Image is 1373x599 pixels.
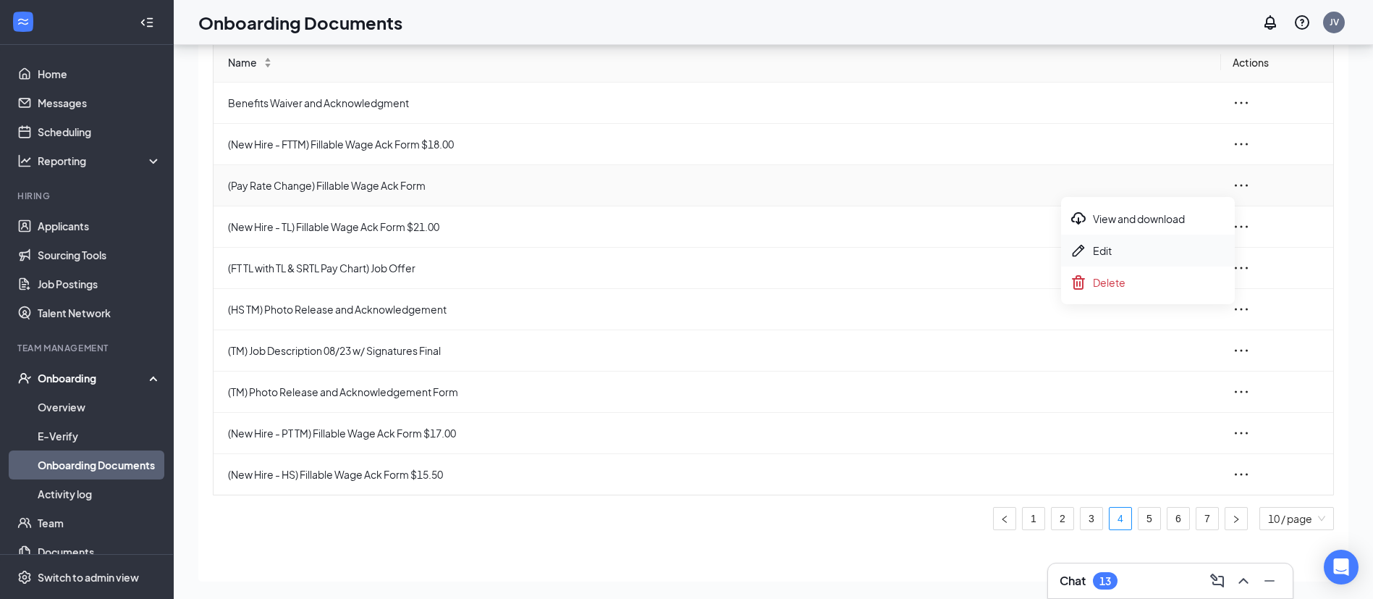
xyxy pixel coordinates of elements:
[1051,507,1074,530] li: 2
[228,466,1209,482] span: (New Hire - HS) Fillable Wage Ack Form $15.50
[1052,508,1073,529] a: 2
[1099,575,1111,587] div: 13
[17,154,32,168] svg: Analysis
[263,62,273,67] span: ↓
[38,240,161,269] a: Sourcing Tools
[1233,177,1250,194] span: ellipsis
[1261,572,1278,590] svg: Minimize
[993,507,1016,530] button: left
[1109,507,1132,530] li: 4
[1138,508,1160,529] a: 5
[1110,508,1131,529] a: 4
[228,136,1209,152] span: (New Hire - FTTM) Fillable Wage Ack Form $18.00
[38,117,161,146] a: Scheduling
[1000,515,1009,524] span: left
[1233,301,1250,318] span: ellipsis
[993,507,1016,530] li: Previous Page
[1221,43,1333,83] th: Actions
[228,301,1209,317] span: (HS TM) Photo Release and Acknowledgement
[38,371,149,385] div: Onboarding
[1070,210,1226,227] div: View and download
[228,95,1209,111] span: Benefits Waiver and Acknowledgment
[38,508,161,537] a: Team
[1225,507,1248,530] li: Next Page
[1138,507,1161,530] li: 5
[38,451,161,479] a: Onboarding Documents
[1093,275,1125,290] span: Delete
[1196,507,1219,530] li: 7
[1167,508,1189,529] a: 6
[38,154,162,168] div: Reporting
[17,371,32,385] svg: UserCheck
[1225,507,1248,530] button: right
[228,54,257,70] span: Name
[228,384,1209,400] span: (TM) Photo Release and Acknowledgement Form
[1233,218,1250,235] span: ellipsis
[1233,383,1250,401] span: ellipsis
[17,570,32,585] svg: Settings
[1233,342,1250,359] span: ellipsis
[1070,242,1087,259] svg: Pen
[38,88,161,117] a: Messages
[38,479,161,508] a: Activity log
[38,298,161,327] a: Talent Network
[140,15,154,30] svg: Collapse
[1330,16,1339,28] div: JV
[1262,14,1279,31] svg: Notifications
[38,269,161,298] a: Job Postings
[1233,259,1250,277] span: ellipsis
[1206,569,1229,592] button: ComposeMessage
[198,10,402,35] h1: Onboarding Documents
[16,14,30,29] svg: WorkstreamLogo
[1324,550,1359,585] div: Open Intercom Messenger
[1233,94,1250,112] span: ellipsis
[17,190,159,202] div: Hiring
[1022,507,1045,530] li: 1
[1060,573,1086,589] h3: Chat
[1232,515,1241,524] span: right
[228,425,1209,441] span: (New Hire - PT TM) Fillable Wage Ack Form $17.00
[1209,572,1226,590] svg: ComposeMessage
[263,58,273,62] span: ↑
[38,211,161,240] a: Applicants
[17,342,159,354] div: Team Management
[1268,508,1325,529] span: 10 / page
[1070,210,1087,227] svg: Download
[228,343,1209,359] span: (TM) Job Description 08/23 w/ Signatures Final
[1293,14,1311,31] svg: QuestionInfo
[38,393,161,422] a: Overview
[1233,135,1250,153] span: ellipsis
[1233,466,1250,483] span: ellipsis
[1258,569,1281,592] button: Minimize
[228,260,1209,276] span: (FT TL with TL & SRTL Pay Chart) Job Offer
[38,422,161,451] a: E-Verify
[1081,508,1102,529] a: 3
[38,537,161,566] a: Documents
[1070,242,1226,259] div: Edit
[1259,507,1334,530] div: Page Size
[1233,424,1250,442] span: ellipsis
[38,59,161,88] a: Home
[228,219,1209,235] span: (New Hire - TL) Fillable Wage Ack Form $21.00
[1023,508,1044,529] a: 1
[1235,572,1252,590] svg: ChevronUp
[1080,507,1103,530] li: 3
[1196,508,1218,529] a: 7
[228,177,1209,193] span: (Pay Rate Change) Fillable Wage Ack Form
[1070,274,1087,291] svg: Trash
[1167,507,1190,530] li: 6
[38,570,139,585] div: Switch to admin view
[1232,569,1255,592] button: ChevronUp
